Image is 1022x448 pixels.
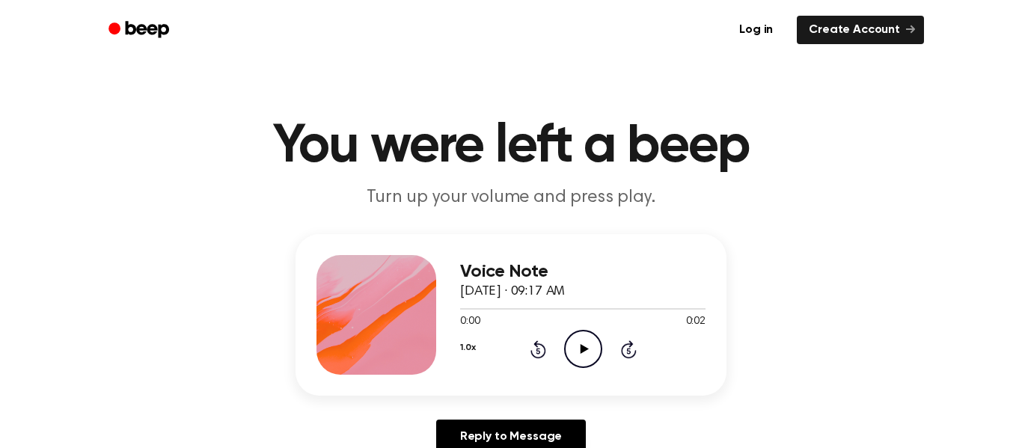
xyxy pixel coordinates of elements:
span: [DATE] · 09:17 AM [460,285,565,298]
span: 0:02 [686,314,706,330]
a: Beep [98,16,183,45]
h3: Voice Note [460,262,706,282]
h1: You were left a beep [128,120,894,174]
p: Turn up your volume and press play. [224,185,798,210]
a: Create Account [797,16,924,44]
a: Log in [724,13,788,47]
button: 1.0x [460,335,475,360]
span: 0:00 [460,314,480,330]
